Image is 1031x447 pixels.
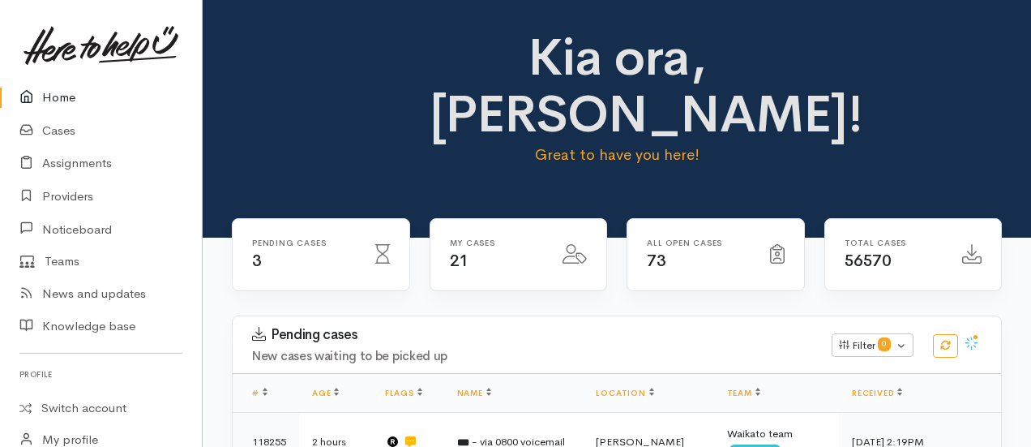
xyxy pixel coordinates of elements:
span: 56570 [845,251,892,271]
h3: Pending cases [252,327,812,343]
p: Great to have you here! [430,144,805,166]
h6: Pending cases [252,239,356,247]
span: 3 [252,251,262,271]
h4: New cases waiting to be picked up [252,350,812,363]
a: Flags [385,388,422,398]
a: # [252,388,267,398]
span: 0 [878,337,891,350]
span: 73 [647,251,665,271]
button: Filter0 [832,333,913,358]
span: 21 [450,251,468,271]
a: Received [852,388,902,398]
h6: Total cases [845,239,943,247]
a: Team [727,388,760,398]
h6: Profile [19,363,182,385]
h6: My cases [450,239,544,247]
a: Name [457,388,491,398]
h1: Kia ora, [PERSON_NAME]! [430,29,805,144]
a: Location [596,388,653,398]
a: Age [312,388,339,398]
h6: All Open cases [647,239,751,247]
